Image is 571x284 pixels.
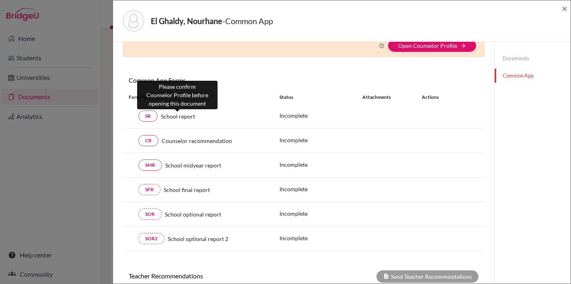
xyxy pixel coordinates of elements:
[495,69,571,83] a: Common App
[123,272,304,280] h6: Teacher Recommendations
[123,94,273,101] div: Form Type / Name
[279,94,362,101] div: Status
[165,161,221,170] span: School midyear report
[161,112,195,121] span: School report
[138,135,158,146] a: CR
[412,94,462,101] div: Actions
[279,136,362,144] p: Incomplete
[279,160,362,169] p: Incomplete
[162,137,232,145] span: Counselor recommendation
[222,16,273,26] span: - Common App
[137,81,218,109] div: Please confirm Counselor Profile before opening this document
[279,234,362,242] p: Incomplete
[123,76,304,84] h6: Common App Forms
[279,185,362,193] p: Incomplete
[279,111,362,120] p: Incomplete
[376,270,479,283] div: Send Teacher Recommendations
[460,43,466,49] i: arrow_forward
[138,159,162,171] a: SMR
[138,208,162,220] a: SOR
[168,235,228,243] span: School optional report 2
[164,186,210,194] span: School final report
[398,42,457,49] a: Open Counselor Profile
[151,16,222,26] strong: El Ghaldy, Nourhane
[362,94,412,101] div: Attachments
[495,51,571,65] a: Documents
[138,184,160,195] a: SFR
[562,4,567,13] button: Close
[388,39,476,52] button: Open Counselor Profilearrow_forward
[279,209,362,218] p: Incomplete
[138,233,164,244] a: SOR2
[562,2,567,14] span: ×
[138,110,158,122] a: SR
[165,210,221,219] span: School optional report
